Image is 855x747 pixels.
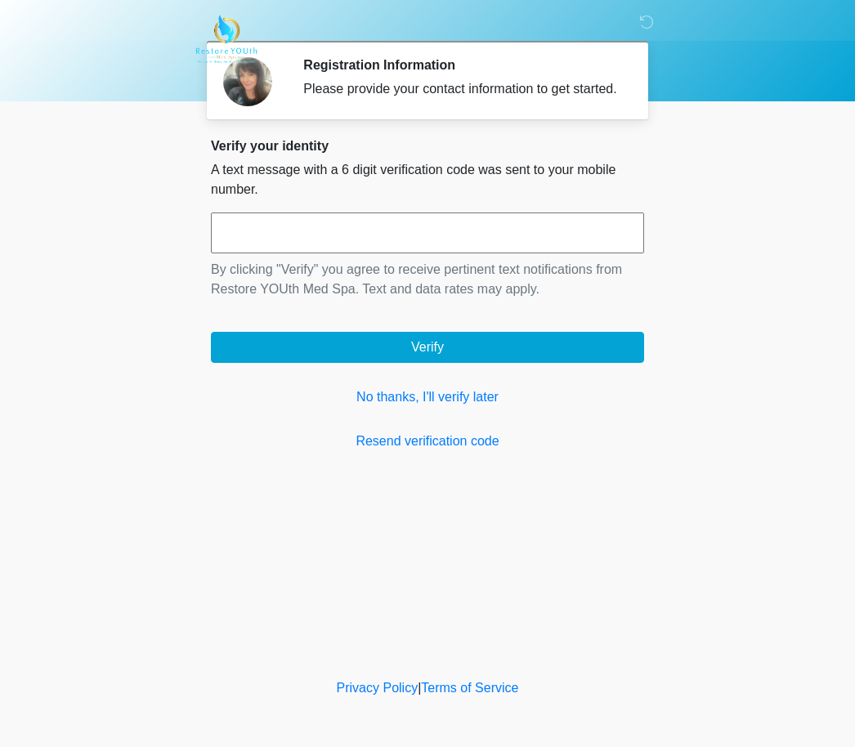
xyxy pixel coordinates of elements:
[211,432,644,451] a: Resend verification code
[211,160,644,199] p: A text message with a 6 digit verification code was sent to your mobile number.
[418,681,421,695] a: |
[337,681,419,695] a: Privacy Policy
[211,138,644,154] h2: Verify your identity
[211,332,644,363] button: Verify
[421,681,518,695] a: Terms of Service
[211,387,644,407] a: No thanks, I'll verify later
[303,79,620,99] div: Please provide your contact information to get started.
[211,260,644,299] p: By clicking "Verify" you agree to receive pertinent text notifications from Restore YOUth Med Spa...
[223,57,272,106] img: Agent Avatar
[195,12,257,66] img: Restore YOUth Med Spa Logo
